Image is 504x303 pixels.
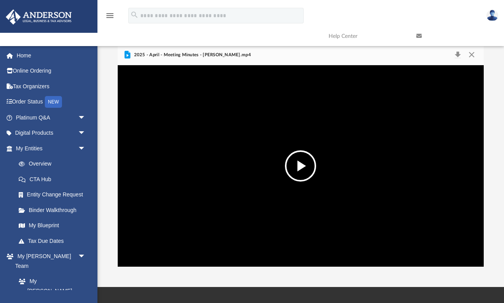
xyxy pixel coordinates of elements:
[78,110,94,126] span: arrow_drop_down
[5,94,97,110] a: Order StatusNEW
[5,125,97,141] a: Digital Productsarrow_drop_down
[105,11,115,20] i: menu
[11,233,97,249] a: Tax Due Dates
[11,187,97,203] a: Entity Change Request
[78,249,94,265] span: arrow_drop_down
[5,141,97,156] a: My Entitiesarrow_drop_down
[451,50,465,61] button: Download
[486,10,498,21] img: User Pic
[105,15,115,20] a: menu
[5,78,97,94] a: Tax Organizers
[4,9,74,25] img: Anderson Advisors Platinum Portal
[132,52,251,59] span: 2025 - April - Meeting Minutes - [PERSON_NAME].mp4
[464,50,478,61] button: Close
[5,110,97,125] a: Platinum Q&Aarrow_drop_down
[11,171,97,187] a: CTA Hub
[118,65,484,267] div: File preview
[45,96,62,108] div: NEW
[5,249,94,274] a: My [PERSON_NAME] Teamarrow_drop_down
[5,63,97,79] a: Online Ordering
[11,218,94,233] a: My Blueprint
[11,156,97,172] a: Overview
[5,48,97,63] a: Home
[130,11,139,19] i: search
[11,202,97,218] a: Binder Walkthrough
[323,21,410,52] a: Help Center
[118,45,484,267] div: Preview
[78,125,94,141] span: arrow_drop_down
[78,141,94,157] span: arrow_drop_down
